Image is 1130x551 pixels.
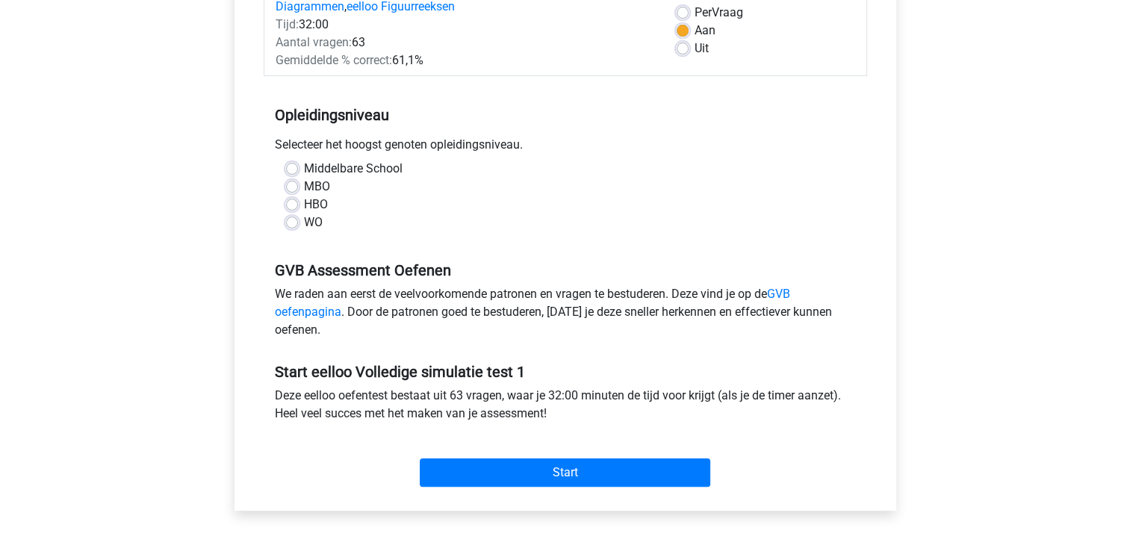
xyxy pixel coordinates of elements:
span: Per [695,5,712,19]
label: MBO [304,178,330,196]
div: 61,1% [264,52,665,69]
div: We raden aan eerst de veelvoorkomende patronen en vragen te bestuderen. Deze vind je op de . Door... [264,285,867,345]
div: 32:00 [264,16,665,34]
h5: Opleidingsniveau [275,100,856,130]
label: WO [304,214,323,231]
div: 63 [264,34,665,52]
label: Middelbare School [304,160,403,178]
h5: GVB Assessment Oefenen [275,261,856,279]
span: Gemiddelde % correct: [276,53,392,67]
label: HBO [304,196,328,214]
label: Vraag [695,4,743,22]
span: Tijd: [276,17,299,31]
h5: Start eelloo Volledige simulatie test 1 [275,363,856,381]
label: Aan [695,22,715,40]
label: Uit [695,40,709,57]
div: Deze eelloo oefentest bestaat uit 63 vragen, waar je 32:00 minuten de tijd voor krijgt (als je de... [264,387,867,429]
input: Start [420,458,710,487]
span: Aantal vragen: [276,35,352,49]
div: Selecteer het hoogst genoten opleidingsniveau. [264,136,867,160]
